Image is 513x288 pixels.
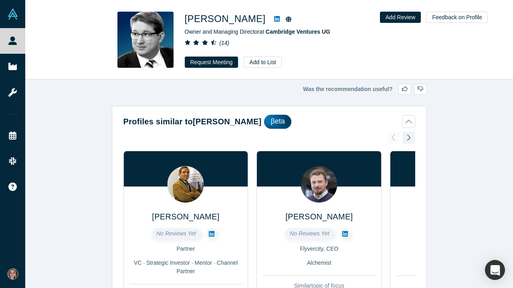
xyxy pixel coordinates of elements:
[426,12,488,23] button: Feedback on Profile
[300,245,338,252] span: Flyvercity, CEO
[266,28,330,35] a: Cambridge Ventures UG
[129,259,242,276] div: VC · Strategic Investor · Mentor · Channel Partner
[219,40,229,46] i: ( 14 )
[168,166,204,203] img: Eugenio Cantuarias's Profile Image
[123,115,415,129] button: Profiles similar to[PERSON_NAME]βeta
[185,12,266,26] h1: [PERSON_NAME]
[301,166,337,203] img: Andrey Potapov's Profile Image
[244,57,281,68] button: Add to List
[7,8,18,20] img: Alchemist Vault Logo
[285,212,353,221] a: [PERSON_NAME]
[185,28,330,35] span: Owner and Managing Director at
[290,230,329,237] span: No Reviews Yet
[112,84,427,95] div: Was the recommendation useful?
[176,245,195,252] span: Partner
[396,259,509,267] div: VC
[123,116,262,128] h2: Profiles similar to [PERSON_NAME]
[156,230,196,237] span: No Reviews Yet
[7,268,18,280] img: Anna Fahey's Account
[185,57,238,68] button: Request Meeting
[117,12,174,68] img: Martin Giese's Profile Image
[263,259,376,267] div: Alchemist
[152,212,219,221] a: [PERSON_NAME]
[264,115,291,129] div: βeta
[380,12,421,23] button: Add Review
